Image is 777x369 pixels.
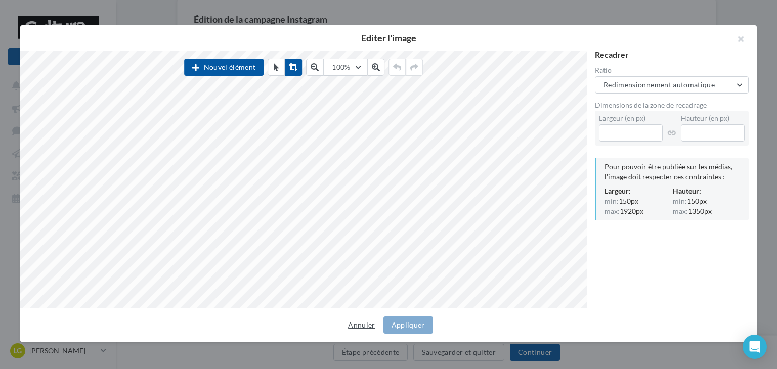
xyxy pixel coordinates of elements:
label: Hauteur (en px) [681,115,745,122]
span: max: [605,208,620,215]
span: min: [673,198,687,205]
button: 100% [323,59,367,76]
span: min: [605,198,619,205]
div: Pour pouvoir être publiée sur les médias, l'image doit respecter ces contraintes : [605,162,741,182]
span: Redimensionnement automatique [603,80,715,89]
span: max: [673,208,688,215]
div: Open Intercom Messenger [743,335,767,359]
button: Nouvel élément [184,59,264,76]
h2: Editer l'image [36,33,741,42]
div: Dimensions de la zone de recadrage [595,102,749,109]
div: Recadrer [595,51,749,59]
div: Largeur: [605,186,673,196]
button: Appliquer [383,316,433,334]
label: Ratio [595,67,749,74]
button: Redimensionnement automatique [595,76,749,94]
div: 1350px [673,206,741,216]
label: Largeur (en px) [599,115,663,122]
button: Annuler [344,319,379,331]
div: 1920px [605,206,673,216]
div: 150px [673,196,741,206]
div: 150px [605,196,673,206]
div: Hauteur: [673,186,741,196]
